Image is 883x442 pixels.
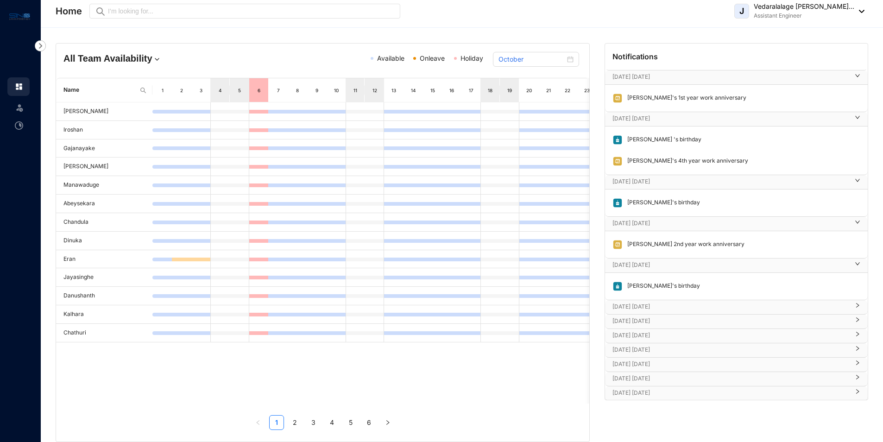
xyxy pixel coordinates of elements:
a: 2 [288,416,302,429]
p: [DATE] [DATE] [612,114,849,123]
div: [DATE] [DATE] [605,70,868,84]
p: [DATE] [DATE] [612,345,849,354]
img: dropdown.780994ddfa97fca24b89f58b1de131fa.svg [152,55,162,64]
a: 5 [344,416,358,429]
p: Notifications [612,51,658,62]
li: Home [7,77,30,96]
div: 3 [197,86,205,95]
td: Eran [56,250,152,269]
span: right [385,420,391,425]
p: [DATE] [DATE] [612,302,849,311]
li: 3 [306,415,321,430]
div: [DATE] [DATE] [605,372,868,386]
div: [DATE] [DATE] [605,259,868,272]
p: [PERSON_NAME]'s birthday [623,281,700,291]
button: right [380,415,395,430]
td: [PERSON_NAME] [56,158,152,176]
p: [DATE] [DATE] [612,260,849,270]
div: [DATE] [DATE] [605,343,868,357]
p: [DATE] [DATE] [612,360,849,369]
div: [DATE] [DATE] [605,386,868,400]
button: left [251,415,265,430]
span: right [855,349,860,351]
span: left [255,420,261,425]
p: [DATE] [DATE] [612,219,849,228]
h4: All Team Availability [63,52,236,65]
li: 1 [269,415,284,430]
td: Kalhara [56,305,152,324]
img: logo [9,11,30,22]
td: [PERSON_NAME] [56,102,152,121]
img: birthday.63217d55a54455b51415ef6ca9a78895.svg [612,135,623,145]
span: Available [377,54,404,62]
div: 10 [333,86,340,95]
li: Time Attendance [7,116,30,135]
td: Manawaduge [56,176,152,195]
p: [DATE] [DATE] [612,374,849,383]
div: 6 [255,86,263,95]
p: [PERSON_NAME] 's birthday [623,135,701,145]
div: 13 [390,86,397,95]
div: 22 [564,86,571,95]
div: 23 [583,86,591,95]
td: Jayasinghe [56,268,152,287]
span: right [855,76,860,78]
div: 20 [525,86,533,95]
p: [PERSON_NAME]'s birthday [623,198,700,208]
img: anniversary.d4fa1ee0abd6497b2d89d817e415bd57.svg [612,240,623,250]
span: J [739,7,744,15]
span: right [855,181,860,183]
span: right [855,378,860,380]
img: nav-icon-right.af6afadce00d159da59955279c43614e.svg [35,40,46,51]
a: 6 [362,416,376,429]
div: 8 [294,86,301,95]
span: Name [63,86,136,95]
p: [DATE] [DATE] [612,331,849,340]
div: 5 [236,86,243,95]
a: 3 [307,416,321,429]
a: 4 [325,416,339,429]
img: home.c6720e0a13eba0172344.svg [15,82,23,91]
span: right [855,223,860,225]
div: [DATE] [DATE] [605,300,868,314]
td: Danushanth [56,287,152,305]
p: Assistant Engineer [754,11,854,20]
div: [DATE] [DATE] [605,112,868,126]
p: [DATE] [DATE] [612,177,849,186]
span: right [855,392,860,394]
div: 18 [486,86,494,95]
p: Home [56,5,82,18]
span: right [855,321,860,322]
span: right [855,335,860,337]
li: Next Page [380,415,395,430]
div: 15 [429,86,436,95]
li: 4 [325,415,340,430]
img: dropdown-black.8e83cc76930a90b1a4fdb6d089b7bf3a.svg [854,10,864,13]
span: Onleave [420,54,445,62]
div: 7 [275,86,282,95]
div: 9 [313,86,321,95]
div: 19 [506,86,513,95]
li: 2 [288,415,303,430]
div: [DATE] [DATE] [605,315,868,328]
div: [DATE] [DATE] [605,358,868,372]
img: time-attendance-unselected.8aad090b53826881fffb.svg [15,121,23,130]
p: [DATE] [DATE] [612,388,849,398]
img: birthday.63217d55a54455b51415ef6ca9a78895.svg [612,198,623,208]
p: [PERSON_NAME] 2nd year work anniversary [623,240,744,250]
td: Chathuri [56,324,152,342]
div: [DATE] [DATE] [605,329,868,343]
td: Gajanayake [56,139,152,158]
div: 4 [216,86,224,95]
img: anniversary.d4fa1ee0abd6497b2d89d817e415bd57.svg [612,156,623,166]
div: 16 [448,86,455,95]
td: Abeysekara [56,195,152,213]
li: 5 [343,415,358,430]
p: [PERSON_NAME]'s 1st year work anniversary [623,93,746,103]
li: 6 [362,415,377,430]
td: Dinuka [56,232,152,250]
span: right [855,118,860,120]
input: I’m looking for... [108,6,395,16]
span: right [855,265,860,266]
input: Select month [498,54,565,64]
